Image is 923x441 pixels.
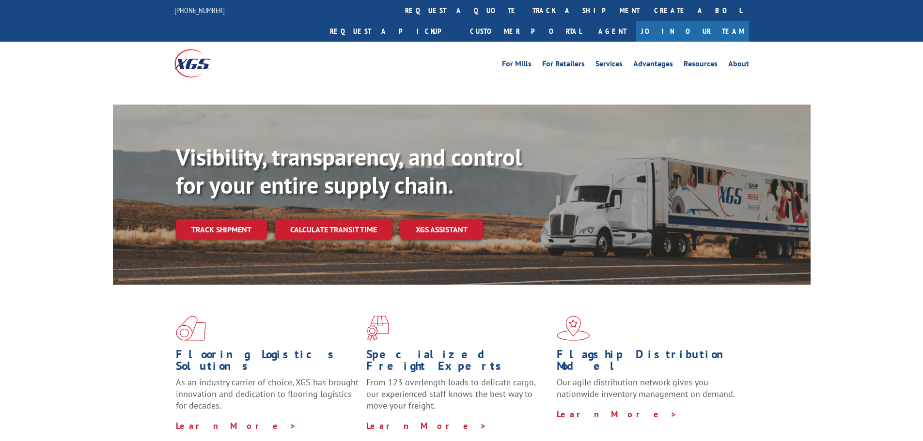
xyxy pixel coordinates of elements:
[557,409,677,420] a: Learn More >
[366,349,549,377] h1: Specialized Freight Experts
[176,142,522,200] b: Visibility, transparency, and control for your entire supply chain.
[589,21,636,42] a: Agent
[595,60,623,71] a: Services
[684,60,718,71] a: Resources
[542,60,585,71] a: For Retailers
[323,21,463,42] a: Request a pickup
[728,60,749,71] a: About
[400,219,483,240] a: XGS ASSISTANT
[176,349,359,377] h1: Flooring Logistics Solutions
[557,377,735,399] span: Our agile distribution network gives you nationwide inventory management on demand.
[174,5,225,15] a: [PHONE_NUMBER]
[176,420,297,431] a: Learn More >
[633,60,673,71] a: Advantages
[275,219,392,240] a: Calculate transit time
[636,21,749,42] a: Join Our Team
[176,377,359,411] span: As an industry carrier of choice, XGS has brought innovation and dedication to flooring logistics...
[463,21,589,42] a: Customer Portal
[366,377,549,420] p: From 123 overlength loads to delicate cargo, our experienced staff knows the best way to move you...
[176,316,206,341] img: xgs-icon-total-supply-chain-intelligence-red
[366,316,389,341] img: xgs-icon-focused-on-flooring-red
[502,60,532,71] a: For Mills
[176,219,267,240] a: Track shipment
[557,349,740,377] h1: Flagship Distribution Model
[366,420,487,431] a: Learn More >
[557,316,590,341] img: xgs-icon-flagship-distribution-model-red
